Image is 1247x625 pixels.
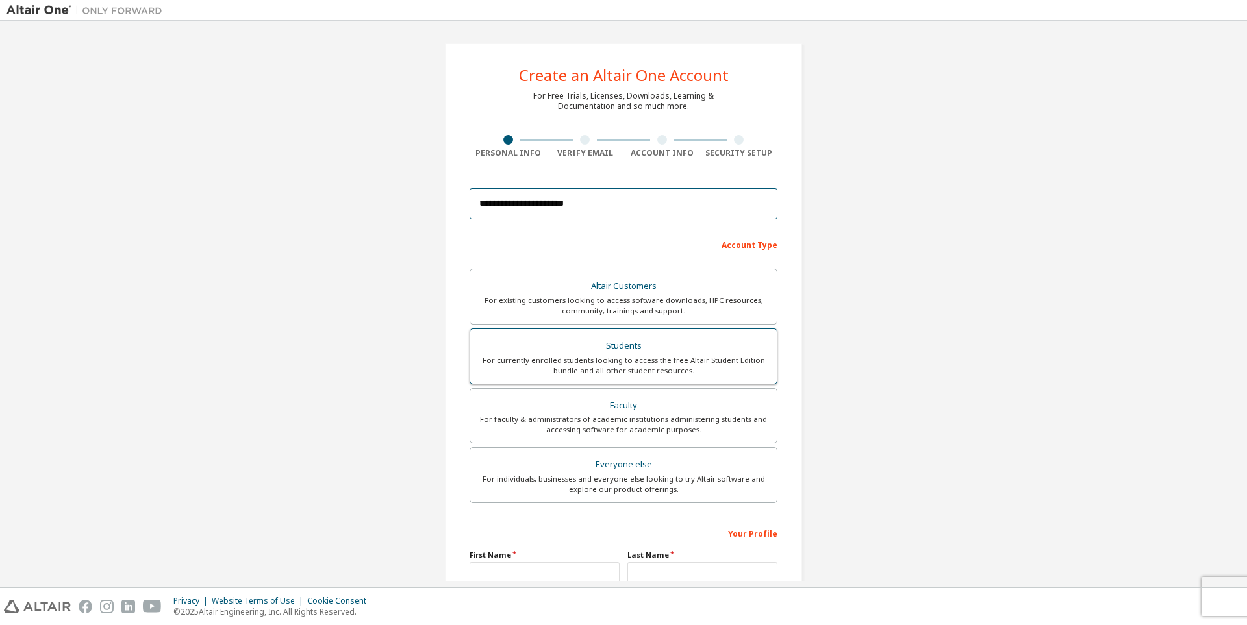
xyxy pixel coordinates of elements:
label: First Name [470,550,620,560]
div: Privacy [173,596,212,606]
div: Verify Email [547,148,624,158]
div: Your Profile [470,522,777,543]
img: instagram.svg [100,600,114,613]
img: altair_logo.svg [4,600,71,613]
div: Account Info [623,148,701,158]
img: linkedin.svg [121,600,135,613]
div: For existing customers looking to access software downloads, HPC resources, community, trainings ... [478,295,769,316]
div: For individuals, businesses and everyone else looking to try Altair software and explore our prod... [478,474,769,495]
p: © 2025 Altair Engineering, Inc. All Rights Reserved. [173,606,374,617]
div: Altair Customers [478,277,769,295]
div: Account Type [470,234,777,254]
img: facebook.svg [79,600,92,613]
div: Website Terms of Use [212,596,307,606]
img: youtube.svg [143,600,162,613]
div: For Free Trials, Licenses, Downloads, Learning & Documentation and so much more. [533,91,714,112]
div: Security Setup [701,148,778,158]
img: Altair One [6,4,169,17]
div: For currently enrolled students looking to access the free Altair Student Edition bundle and all ... [478,355,769,376]
div: Create an Altair One Account [519,67,729,83]
label: Last Name [627,550,777,560]
div: Faculty [478,397,769,415]
div: For faculty & administrators of academic institutions administering students and accessing softwa... [478,414,769,435]
div: Cookie Consent [307,596,374,606]
div: Personal Info [470,148,547,158]
div: Everyone else [478,456,769,474]
div: Students [478,337,769,355]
